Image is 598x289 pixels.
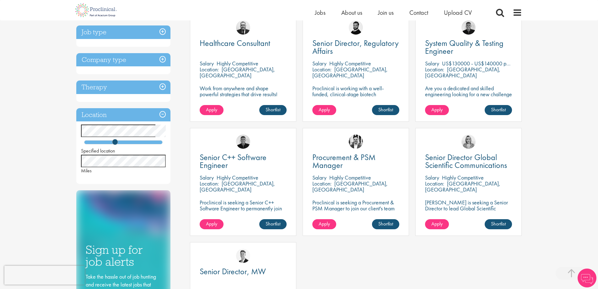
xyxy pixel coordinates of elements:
[578,269,596,287] img: Chatbot
[372,105,399,115] a: Shortlist
[312,153,399,169] a: Procurement & PSM Manager
[200,199,287,223] p: Proclinical is seeking a Senior C++ Software Engineer to permanently join their dynamic team in [...
[425,105,449,115] a: Apply
[236,135,250,149] img: Christian Andersen
[319,106,330,113] span: Apply
[200,174,214,181] span: Salary
[217,60,258,67] p: Highly Competitive
[312,105,336,115] a: Apply
[341,8,362,17] a: About us
[442,174,484,181] p: Highly Competitive
[442,60,526,67] p: US$130000 - US$140000 per annum
[312,85,399,115] p: Proclinical is working with a well-funded, clinical-stage biotech developing transformative thera...
[4,266,85,285] iframe: reCAPTCHA
[378,8,394,17] a: Join us
[349,20,363,35] img: Nick Walker
[200,266,266,277] span: Senior Director, MW
[431,106,443,113] span: Apply
[461,20,476,35] img: Christian Andersen
[76,53,170,67] h3: Company type
[236,20,250,35] img: Jakub Hanas
[200,38,270,48] span: Healthcare Consultant
[200,219,224,229] a: Apply
[312,66,388,79] p: [GEOGRAPHIC_DATA], [GEOGRAPHIC_DATA]
[425,199,512,223] p: [PERSON_NAME] is seeking a Senior Director to lead Global Scientific Communications to join our c...
[76,108,170,122] h3: Location
[461,135,476,149] img: Merna Hermiz
[425,85,512,103] p: Are you a dedicated and skilled engineering looking for a new challenge within quality and testing?
[312,39,399,55] a: Senior Director, Regulatory Affairs
[312,60,326,67] span: Salary
[200,66,275,79] p: [GEOGRAPHIC_DATA], [GEOGRAPHIC_DATA]
[409,8,428,17] a: Contact
[312,180,331,187] span: Location:
[259,219,287,229] a: Shortlist
[200,39,287,47] a: Healthcare Consultant
[200,153,287,169] a: Senior C++ Software Engineer
[76,25,170,39] h3: Job type
[200,152,267,170] span: Senior C++ Software Engineer
[76,81,170,94] h3: Therapy
[312,152,375,170] span: Procurement & PSM Manager
[319,220,330,227] span: Apply
[81,147,115,154] span: Specified location
[312,38,399,56] span: Senior Director, Regulatory Affairs
[425,180,500,193] p: [GEOGRAPHIC_DATA], [GEOGRAPHIC_DATA]
[372,219,399,229] a: Shortlist
[200,60,214,67] span: Salary
[425,153,512,169] a: Senior Director Global Scientific Communications
[425,66,500,79] p: [GEOGRAPHIC_DATA], [GEOGRAPHIC_DATA]
[312,66,331,73] span: Location:
[200,85,287,109] p: Work from anywhere and shape powerful strategies that drive results! Enjoy the freedom of remote ...
[200,268,287,275] a: Senior Director, MW
[425,39,512,55] a: System Quality & Testing Engineer
[425,180,444,187] span: Location:
[200,66,219,73] span: Location:
[200,180,219,187] span: Location:
[425,66,444,73] span: Location:
[206,220,217,227] span: Apply
[315,8,326,17] a: Jobs
[81,167,92,174] span: Miles
[259,105,287,115] a: Shortlist
[425,219,449,229] a: Apply
[206,106,217,113] span: Apply
[236,249,250,263] img: George Watson
[425,60,439,67] span: Salary
[485,219,512,229] a: Shortlist
[425,174,439,181] span: Salary
[312,199,399,217] p: Proclinical is seeking a Procurement & PSM Manager to join our client's team in [GEOGRAPHIC_DATA].
[329,174,371,181] p: Highly Competitive
[329,60,371,67] p: Highly Competitive
[444,8,472,17] a: Upload CV
[349,135,363,149] img: Edward Little
[312,174,326,181] span: Salary
[431,220,443,227] span: Apply
[312,180,388,193] p: [GEOGRAPHIC_DATA], [GEOGRAPHIC_DATA]
[425,152,507,170] span: Senior Director Global Scientific Communications
[425,38,504,56] span: System Quality & Testing Engineer
[217,174,258,181] p: Highly Competitive
[485,105,512,115] a: Shortlist
[200,180,275,193] p: [GEOGRAPHIC_DATA], [GEOGRAPHIC_DATA]
[200,105,224,115] a: Apply
[86,244,161,268] h3: Sign up for job alerts
[312,219,336,229] a: Apply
